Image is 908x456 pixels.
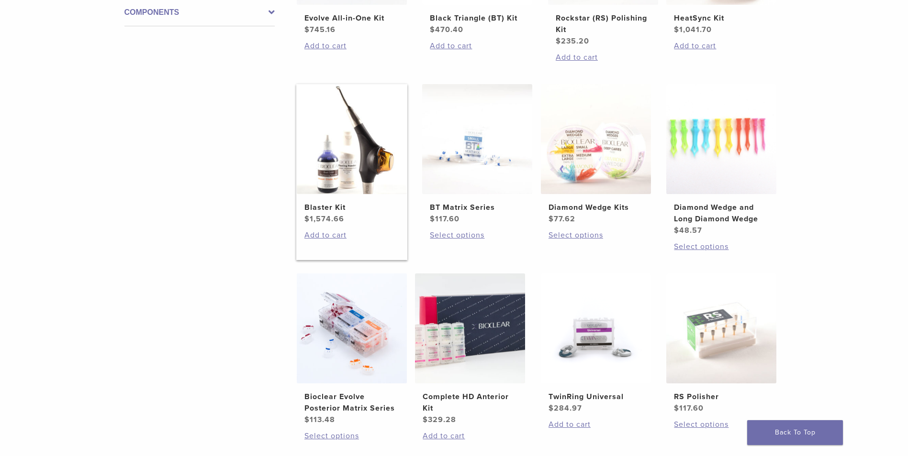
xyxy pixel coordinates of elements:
h2: Evolve All-in-One Kit [304,12,399,24]
span: $ [549,403,554,413]
a: TwinRing UniversalTwinRing Universal $284.97 [540,273,652,414]
img: RS Polisher [666,273,776,383]
span: $ [674,226,679,235]
a: Select options for “BT Matrix Series” [430,229,525,241]
img: Diamond Wedge and Long Diamond Wedge [666,84,776,194]
span: $ [674,25,679,34]
bdi: 77.62 [549,214,575,224]
a: Back To Top [747,420,843,445]
bdi: 48.57 [674,226,702,235]
span: $ [556,36,561,46]
bdi: 117.60 [674,403,704,413]
a: Add to cart: “Rockstar (RS) Polishing Kit” [556,52,650,63]
a: Diamond Wedge and Long Diamond WedgeDiamond Wedge and Long Diamond Wedge $48.57 [666,84,777,236]
a: Bioclear Evolve Posterior Matrix SeriesBioclear Evolve Posterior Matrix Series $113.48 [296,273,408,425]
a: Blaster KitBlaster Kit $1,574.66 [296,84,408,225]
a: Add to cart: “Complete HD Anterior Kit” [423,430,517,442]
span: $ [423,415,428,424]
bdi: 1,574.66 [304,214,344,224]
bdi: 470.40 [430,25,463,34]
label: Components [124,7,275,18]
bdi: 329.28 [423,415,456,424]
span: $ [304,25,310,34]
a: BT Matrix SeriesBT Matrix Series $117.60 [422,84,533,225]
a: Add to cart: “TwinRing Universal” [549,419,643,430]
a: RS PolisherRS Polisher $117.60 [666,273,777,414]
h2: Diamond Wedge and Long Diamond Wedge [674,202,769,225]
span: $ [674,403,679,413]
img: Bioclear Evolve Posterior Matrix Series [297,273,407,383]
img: Complete HD Anterior Kit [415,273,525,383]
img: Diamond Wedge Kits [541,84,651,194]
h2: Complete HD Anterior Kit [423,391,517,414]
a: Complete HD Anterior KitComplete HD Anterior Kit $329.28 [415,273,526,425]
a: Add to cart: “Blaster Kit” [304,229,399,241]
bdi: 117.60 [430,214,460,224]
h2: Black Triangle (BT) Kit [430,12,525,24]
span: $ [549,214,554,224]
span: $ [304,415,310,424]
bdi: 1,041.70 [674,25,712,34]
a: Select options for “Bioclear Evolve Posterior Matrix Series” [304,430,399,442]
h2: Blaster Kit [304,202,399,213]
a: Add to cart: “Black Triangle (BT) Kit” [430,40,525,52]
h2: HeatSync Kit [674,12,769,24]
h2: Bioclear Evolve Posterior Matrix Series [304,391,399,414]
h2: Diamond Wedge Kits [549,202,643,213]
img: Blaster Kit [297,84,407,194]
h2: RS Polisher [674,391,769,402]
h2: TwinRing Universal [549,391,643,402]
h2: BT Matrix Series [430,202,525,213]
img: TwinRing Universal [541,273,651,383]
bdi: 745.16 [304,25,336,34]
a: Select options for “Diamond Wedge Kits” [549,229,643,241]
bdi: 113.48 [304,415,335,424]
a: Add to cart: “Evolve All-in-One Kit” [304,40,399,52]
span: $ [430,25,435,34]
a: Add to cart: “HeatSync Kit” [674,40,769,52]
a: Select options for “Diamond Wedge and Long Diamond Wedge” [674,241,769,252]
h2: Rockstar (RS) Polishing Kit [556,12,650,35]
a: Select options for “RS Polisher” [674,419,769,430]
a: Diamond Wedge KitsDiamond Wedge Kits $77.62 [540,84,652,225]
img: BT Matrix Series [422,84,532,194]
span: $ [304,214,310,224]
bdi: 284.97 [549,403,582,413]
span: $ [430,214,435,224]
bdi: 235.20 [556,36,589,46]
